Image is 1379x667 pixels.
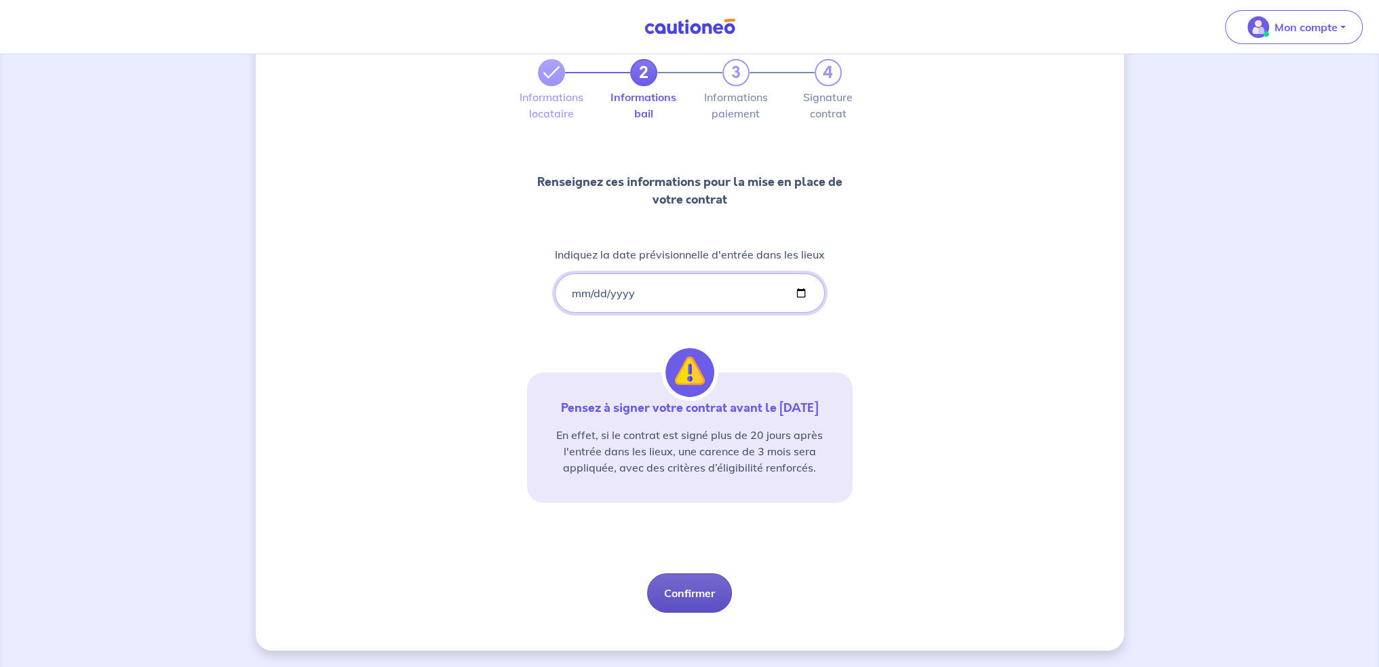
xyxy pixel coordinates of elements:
[1247,16,1269,38] img: illu_account_valid_menu.svg
[647,573,732,613] button: Confirmer
[665,348,714,397] img: illu_alert.svg
[543,400,836,416] p: Pensez à signer votre contrat avant le [DATE]
[555,246,825,263] p: Indiquez la date prévisionnelle d'entrée dans les lieux
[543,427,836,476] p: En effet, si le contrat est signé plus de 20 jours après l'entrée dans les lieux, une carence de ...
[630,59,657,86] a: 2
[815,92,842,119] label: Signature contrat
[555,273,825,313] input: lease-signed-date-placeholder
[527,173,853,208] p: Renseignez ces informations pour la mise en place de votre contrat
[1275,19,1338,35] p: Mon compte
[1225,10,1363,44] button: illu_account_valid_menu.svgMon compte
[639,18,741,35] img: Cautioneo
[722,92,750,119] label: Informations paiement
[538,92,565,119] label: Informations locataire
[630,92,657,119] label: Informations bail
